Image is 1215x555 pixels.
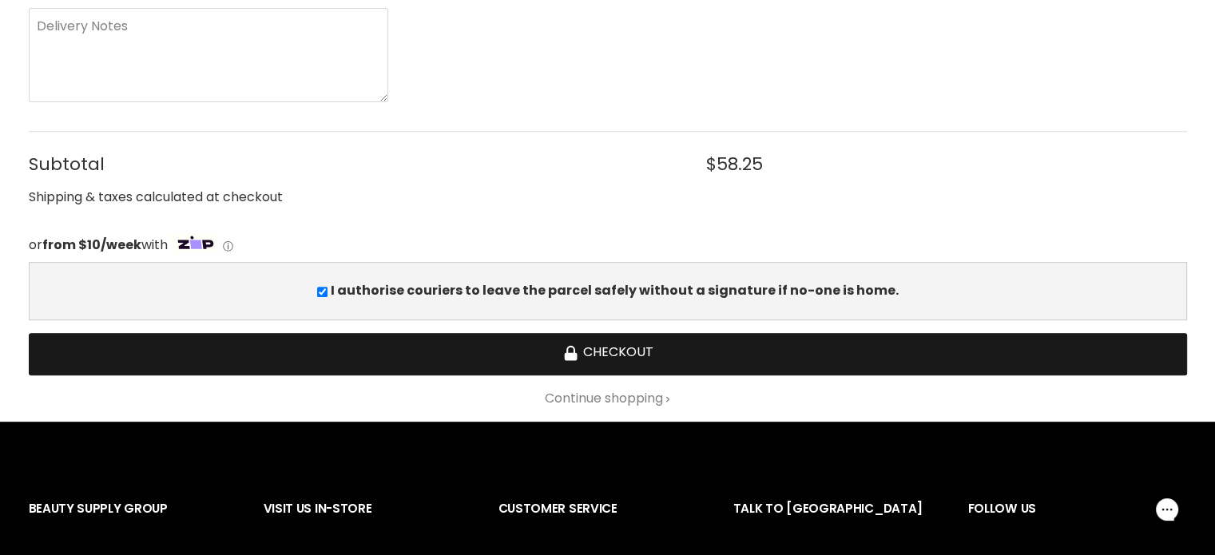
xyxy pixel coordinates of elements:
div: Shipping & taxes calculated at checkout [29,188,1187,208]
span: or with [29,236,168,254]
h2: Talk to [GEOGRAPHIC_DATA] [733,489,936,555]
b: I authorise couriers to leave the parcel safely without a signature if no-one is home. [331,281,899,299]
h2: Beauty Supply Group [29,489,232,555]
button: Checkout [29,333,1187,375]
span: Subtotal [29,154,673,174]
h2: Visit Us In-Store [264,489,467,555]
strong: from $10/week [42,236,141,254]
h2: Customer Service [498,489,701,555]
img: Zip Logo [171,232,220,255]
a: Continue shopping [29,391,1187,406]
iframe: Gorgias live chat messenger [1135,480,1199,539]
span: $58.25 [705,154,762,174]
h2: Follow us [968,489,1187,555]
